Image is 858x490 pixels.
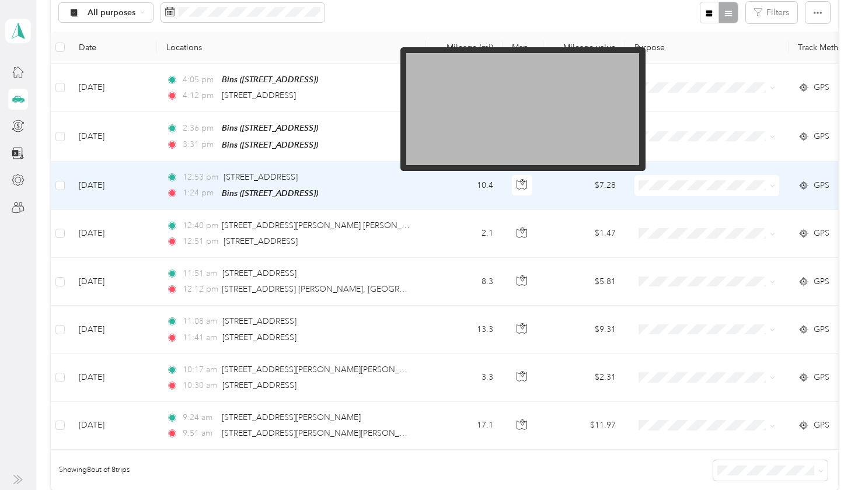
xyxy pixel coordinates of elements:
th: Purpose [625,32,789,64]
td: $9.31 [543,306,625,353]
span: 12:12 pm [183,283,216,296]
span: GPS [814,130,829,143]
span: [STREET_ADDRESS] [222,90,296,100]
td: [DATE] [69,64,157,112]
span: All purposes [88,9,136,17]
span: 9:51 am [183,427,216,440]
td: [DATE] [69,306,157,353]
td: 3.3 [425,354,503,402]
span: [STREET_ADDRESS] [222,380,297,390]
span: Showing 8 out of 8 trips [51,465,130,475]
td: $2.31 [543,354,625,402]
td: [DATE] [69,354,157,402]
span: 10:30 am [183,379,217,392]
iframe: Everlance-gr Chat Button Frame [793,425,858,490]
span: Bins ([STREET_ADDRESS]) [222,140,318,149]
span: GPS [814,227,829,240]
span: [STREET_ADDRESS] [224,236,298,246]
span: Bins ([STREET_ADDRESS]) [222,75,318,84]
td: [DATE] [69,258,157,306]
span: [STREET_ADDRESS][PERSON_NAME] [222,412,361,422]
span: 11:51 am [183,267,217,280]
td: [DATE] [69,210,157,258]
span: GPS [814,275,829,288]
td: $7.28 [543,162,625,210]
span: 9:24 am [183,411,216,424]
span: [STREET_ADDRESS][PERSON_NAME][PERSON_NAME] [222,365,425,374]
span: 11:08 am [183,315,217,328]
span: GPS [814,371,829,384]
td: $5.81 [543,258,625,306]
td: $11.97 [543,402,625,450]
span: [STREET_ADDRESS] [222,332,297,342]
img: minimap [406,53,639,165]
td: 13.3 [425,306,503,353]
td: [DATE] [69,402,157,450]
span: 12:40 pm [183,219,216,232]
td: [DATE] [69,162,157,210]
span: [STREET_ADDRESS][PERSON_NAME][PERSON_NAME] [222,428,425,438]
span: [STREET_ADDRESS] [224,172,298,182]
span: 4:12 pm [183,89,216,102]
span: 1:24 pm [183,187,216,199]
th: Date [69,32,157,64]
span: GPS [814,419,829,432]
th: Locations [157,32,425,64]
span: GPS [814,179,829,192]
span: Bins ([STREET_ADDRESS]) [222,188,318,198]
span: [STREET_ADDRESS] [PERSON_NAME], [GEOGRAPHIC_DATA], [GEOGRAPHIC_DATA] [222,284,540,294]
span: 4:05 pm [183,73,216,86]
span: Bins ([STREET_ADDRESS]) [222,123,318,132]
span: 12:51 pm [183,235,218,248]
td: 2.1 [425,210,503,258]
td: 10.4 [425,162,503,210]
span: GPS [814,81,829,94]
td: 17.1 [425,402,503,450]
span: GPS [814,323,829,336]
th: Mileage value [543,32,625,64]
span: 10:17 am [183,363,216,376]
span: [STREET_ADDRESS] [222,316,297,326]
th: Map [503,32,543,64]
td: $1.47 [543,210,625,258]
span: [STREET_ADDRESS] [222,268,297,278]
span: 12:53 pm [183,171,218,184]
td: 8.3 [425,258,503,306]
button: Filters [746,2,797,23]
td: [DATE] [69,112,157,161]
span: 3:31 pm [183,138,216,151]
span: 2:36 pm [183,122,216,135]
span: 11:41 am [183,331,217,344]
span: [STREET_ADDRESS][PERSON_NAME] [PERSON_NAME], [GEOGRAPHIC_DATA], [GEOGRAPHIC_DATA] [222,220,605,230]
th: Mileage (mi) [425,32,503,64]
